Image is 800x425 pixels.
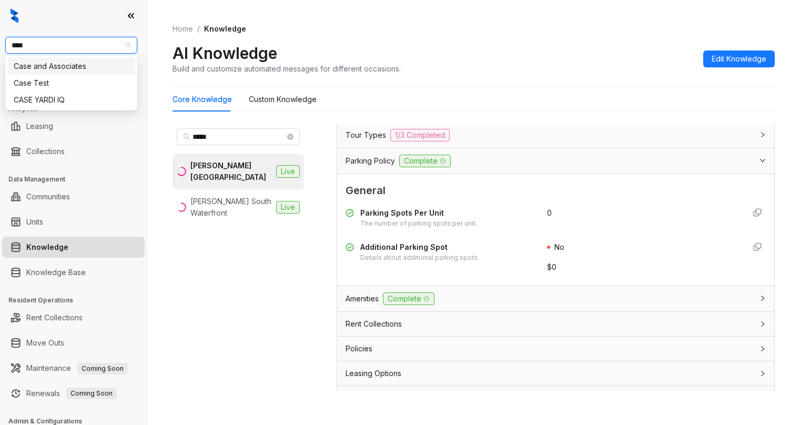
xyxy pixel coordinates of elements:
a: Rent Collections [26,307,83,328]
li: Communities [2,186,145,207]
div: Parking Spots Per Unit [360,207,477,219]
span: collapsed [760,131,766,138]
div: The number of parking spots per unit. [360,219,477,229]
a: Leasing [26,116,53,137]
a: Communities [26,186,70,207]
span: Leasing Options [346,368,401,379]
div: Leasing Options [337,361,774,386]
h2: AI Knowledge [173,43,277,63]
a: Move Outs [26,332,64,353]
span: close-circle [287,134,293,140]
a: Knowledge Base [26,262,86,283]
span: Coming Soon [66,388,117,399]
img: logo [11,8,18,23]
span: Policies [346,343,372,355]
div: Core Knowledge [173,94,232,105]
li: Leads [2,70,145,92]
div: [PERSON_NAME] [GEOGRAPHIC_DATA] [190,160,272,183]
button: Edit Knowledge [703,50,775,67]
div: Case and Associates [7,58,135,75]
div: CASE YARDI IQ [7,92,135,108]
span: $ 0 [547,261,556,273]
span: Live [276,201,300,214]
a: Collections [26,141,65,162]
div: Tour Types1/3 Completed [337,123,774,148]
span: search [183,133,190,140]
span: General [346,183,766,199]
li: Renewals [2,383,145,404]
a: Units [26,211,43,232]
div: 0 [547,207,736,219]
div: Details about additional parking spots. [360,253,479,263]
span: Complete [399,155,451,167]
div: Policies [337,337,774,361]
li: Rent Collections [2,307,145,328]
div: Additional Parking Spot [360,241,479,253]
li: Move Outs [2,332,145,353]
div: CASE YARDI IQ [14,94,129,106]
a: Home [170,23,195,35]
li: Leasing [2,116,145,137]
span: Rent Collections [346,318,402,330]
div: Surrounding Area [337,386,774,410]
div: Custom Knowledge [249,94,317,105]
li: Collections [2,141,145,162]
div: Case and Associates [14,60,129,72]
div: AmenitiesComplete [337,286,774,311]
div: [PERSON_NAME] South Waterfront [190,196,272,219]
span: Knowledge [204,24,246,33]
li: / [197,23,200,35]
div: Parking PolicyComplete [337,148,774,174]
span: Amenities [346,293,379,305]
li: Knowledge Base [2,262,145,283]
span: 1/3 Completed [390,129,450,141]
li: Knowledge [2,237,145,258]
span: No [554,242,564,251]
span: collapsed [760,370,766,377]
div: Case Test [7,75,135,92]
span: Edit Knowledge [712,53,766,65]
a: RenewalsComing Soon [26,383,117,404]
li: Maintenance [2,358,145,379]
span: expanded [760,157,766,164]
div: Case Test [14,77,129,89]
span: Complete [383,292,434,305]
span: collapsed [760,295,766,301]
span: Live [276,165,300,178]
div: Rent Collections [337,312,774,336]
span: Parking Policy [346,155,395,167]
a: Knowledge [26,237,68,258]
h3: Data Management [8,175,147,184]
span: collapsed [760,321,766,327]
span: collapsed [760,346,766,352]
h3: Resident Operations [8,296,147,305]
li: Units [2,211,145,232]
div: Build and customize automated messages for different occasions. [173,63,401,74]
span: Tour Types [346,129,386,141]
span: Coming Soon [77,363,128,375]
